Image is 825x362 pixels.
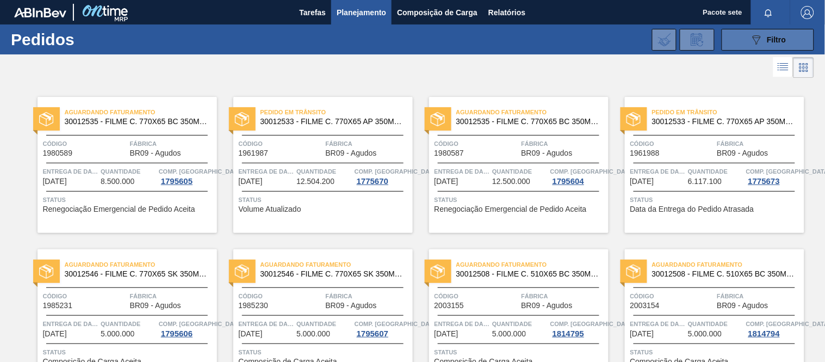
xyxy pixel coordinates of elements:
span: Quantidade [492,318,548,329]
span: BR09 - Agudos [717,149,768,157]
span: 30012533 ​​- FILME C. 770X65 AP 350ML C12 429 [260,118,404,126]
font: BR09 - Agudos [522,149,573,157]
a: Comp. [GEOGRAPHIC_DATA]1814794 [746,318,802,338]
font: BR09 - Agudos [326,301,377,310]
button: Notificações [751,5,786,20]
font: BR09 - Agudos [522,301,573,310]
span: Status [435,194,606,205]
span: Status [239,347,410,358]
font: 30012546 - FILME C. 770X65 SK 350ML C12 429 [65,269,234,278]
font: 1985231 [43,301,73,310]
font: 1814795 [553,329,584,338]
font: Status [239,197,262,203]
span: Comp. Carga [355,318,439,329]
font: 12.504.200 [296,177,334,186]
font: 6.117.100 [688,177,722,186]
span: 1961988 [630,149,660,157]
span: 30012546 - FILME C. 770X65 SK 350ML C12 429 [65,270,208,278]
font: Volume Atualizado [239,205,301,213]
font: Entrega de dados [43,321,106,327]
font: 1961987 [239,149,269,157]
span: Quantidade [296,166,352,177]
span: Status [630,347,802,358]
font: 30012535 - FILME C. 770X65 BC 350ML C12 429 [65,117,234,126]
font: Comp. [GEOGRAPHIC_DATA] [355,168,439,175]
span: BR09 - Agudos [130,149,181,157]
img: status [39,265,53,279]
span: Código [239,138,323,149]
font: [DATE] [43,329,67,338]
font: 5.000.000 [688,329,722,338]
font: 8.500.000 [101,177,134,186]
font: Fábrica [326,293,353,299]
font: Pacote sete [703,8,742,16]
font: Comp. [GEOGRAPHIC_DATA] [159,321,243,327]
font: Entrega de dados [435,321,497,327]
font: Pedido em Trânsito [652,109,718,115]
div: Visão em Lista [773,57,793,78]
span: Código [43,138,127,149]
font: BR09 - Agudos [130,149,181,157]
font: [DATE] [435,177,458,186]
font: 1795607 [357,329,388,338]
span: Comp. Carga [550,318,635,329]
span: Fábrica [717,291,802,302]
font: 30012508 - FILME C. 510X65 BC 350ML MP C18 429 [456,269,640,278]
span: Fábrica [326,291,410,302]
font: Pedido em Trânsito [260,109,326,115]
span: Código [435,138,519,149]
font: Renegociação Emergencial de Pedido Aceita [435,205,587,213]
span: Quantidade [688,166,743,177]
span: Fábrica [717,138,802,149]
span: Fábrica [326,138,410,149]
span: Comp. Carga [159,318,243,329]
img: status [626,265,641,279]
span: Status [43,194,214,205]
span: BR09 - Agudos [717,302,768,310]
span: Comp. Carga [355,166,439,177]
a: statusAguardando Faturamento30012535 - FILME C. 770X65 BC 350ML C12 429Código1980589FábricaBR09 -... [21,97,217,233]
font: Renegociação Emergencial de Pedido Aceita [43,205,195,213]
span: Entrega de dados [435,166,490,177]
span: Entrega de dados [43,318,98,329]
img: Sair [801,6,814,19]
font: 5.000.000 [296,329,330,338]
font: 5.000.000 [101,329,134,338]
font: Quantidade [101,168,140,175]
font: Fábrica [522,140,549,147]
span: 26/08/2025 [435,177,458,186]
font: 1961988 [630,149,660,157]
font: Comp. [GEOGRAPHIC_DATA] [550,321,635,327]
font: Comp. [GEOGRAPHIC_DATA] [355,321,439,327]
font: Relatórios [488,8,525,17]
font: Código [630,293,655,299]
span: Aguardando Faturamento [456,259,609,270]
img: status [39,112,53,126]
font: 30012546 - FILME C. 770X65 SK 350ML C12 429 [260,269,430,278]
span: Quantidade [296,318,352,329]
span: Pedido em Trânsito [260,107,413,118]
span: Código [630,138,715,149]
font: [DATE] [435,329,458,338]
font: Código [435,293,459,299]
span: Comp. Carga [159,166,243,177]
font: Status [435,349,457,355]
font: 1795606 [161,329,193,338]
font: Aguardando Faturamento [65,261,156,268]
font: Fábrica [130,140,157,147]
font: [DATE] [630,329,654,338]
span: 30012533 ​​- FILME C. 770X65 AP 350ML C12 429 [652,118,796,126]
span: Fábrica [130,138,214,149]
span: Código [630,291,715,302]
span: Fábrica [130,291,214,302]
a: Comp. [GEOGRAPHIC_DATA]1795605 [159,166,214,186]
img: status [431,265,445,279]
span: 30012535 - FILME C. 770X65 BC 350ML C12 429 [65,118,208,126]
font: Fábrica [130,293,157,299]
span: 1980587 [435,149,464,157]
a: statusPedido em Trânsito30012533 ​​- FILME C. 770X65 AP 350ML C12 429Código1961987FábricaBR09 - A... [217,97,413,233]
font: 1795605 [161,176,193,186]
